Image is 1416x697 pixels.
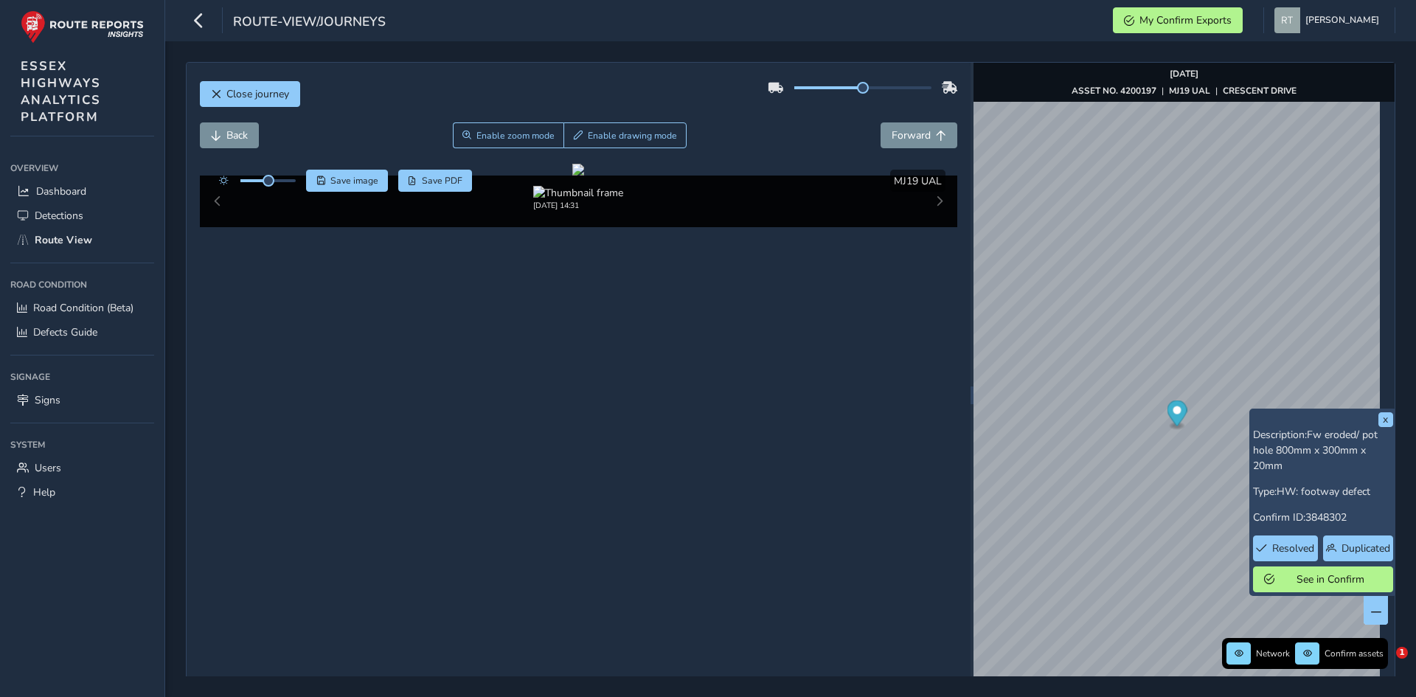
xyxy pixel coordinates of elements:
[330,175,378,187] span: Save image
[1253,428,1378,473] span: Fw eroded/ pot hole 800mm x 300mm x 20mm
[1253,535,1319,561] button: Resolved
[1274,7,1384,33] button: [PERSON_NAME]
[10,366,154,388] div: Signage
[422,175,462,187] span: Save PDF
[1072,85,1297,97] div: | |
[588,130,677,142] span: Enable drawing mode
[10,480,154,504] a: Help
[21,10,144,44] img: rr logo
[200,81,300,107] button: Close journey
[1342,541,1390,555] span: Duplicated
[1274,7,1300,33] img: diamond-layout
[33,301,133,315] span: Road Condition (Beta)
[1396,647,1408,659] span: 1
[1325,648,1384,659] span: Confirm assets
[10,434,154,456] div: System
[36,184,86,198] span: Dashboard
[1167,400,1187,431] div: Map marker
[10,228,154,252] a: Route View
[10,204,154,228] a: Detections
[892,128,931,142] span: Forward
[881,122,957,148] button: Forward
[563,122,687,148] button: Draw
[533,186,623,200] img: Thumbnail frame
[35,461,61,475] span: Users
[306,170,388,192] button: Save
[10,157,154,179] div: Overview
[1223,85,1297,97] strong: CRESCENT DRIVE
[1169,85,1210,97] strong: MJ19 UAL
[453,122,564,148] button: Zoom
[33,325,97,339] span: Defects Guide
[233,13,386,33] span: route-view/journeys
[1256,648,1290,659] span: Network
[1170,68,1198,80] strong: [DATE]
[10,274,154,296] div: Road Condition
[35,393,60,407] span: Signs
[1253,427,1393,474] p: Description:
[1277,485,1370,499] span: HW: footway defect
[1072,85,1156,97] strong: ASSET NO. 4200197
[1366,647,1401,682] iframe: Intercom live chat
[10,320,154,344] a: Defects Guide
[33,485,55,499] span: Help
[533,200,623,211] div: [DATE] 14:31
[226,128,248,142] span: Back
[1113,7,1243,33] button: My Confirm Exports
[10,388,154,412] a: Signs
[10,179,154,204] a: Dashboard
[1253,566,1393,592] button: See in Confirm
[894,174,942,188] span: MJ19 UAL
[1280,572,1382,586] span: See in Confirm
[1253,484,1393,499] p: Type:
[1272,541,1314,555] span: Resolved
[226,87,289,101] span: Close journey
[35,233,92,247] span: Route View
[1305,510,1347,524] span: 3848302
[1139,13,1232,27] span: My Confirm Exports
[1323,535,1392,561] button: Duplicated
[1378,412,1393,427] button: x
[21,58,101,125] span: ESSEX HIGHWAYS ANALYTICS PLATFORM
[476,130,555,142] span: Enable zoom mode
[10,456,154,480] a: Users
[1253,510,1393,525] p: Confirm ID:
[35,209,83,223] span: Detections
[200,122,259,148] button: Back
[10,296,154,320] a: Road Condition (Beta)
[1305,7,1379,33] span: [PERSON_NAME]
[398,170,473,192] button: PDF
